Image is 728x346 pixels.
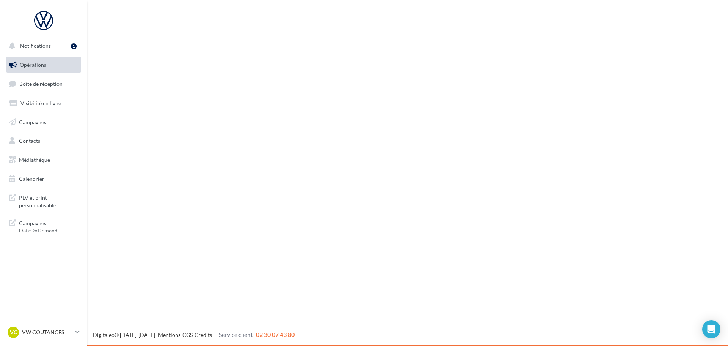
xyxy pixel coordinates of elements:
span: Visibilité en ligne [20,100,61,106]
a: VC VW COUTANCES [6,325,81,340]
span: Boîte de réception [19,81,63,87]
span: Notifications [20,43,51,49]
span: 02 30 07 43 80 [256,331,295,338]
a: Campagnes DataOnDemand [5,215,83,237]
span: Service client [219,331,253,338]
span: Campagnes DataOnDemand [19,218,78,234]
span: Contacts [19,137,40,144]
div: Open Intercom Messenger [702,320,720,338]
a: Mentions [158,332,180,338]
a: Campagnes [5,114,83,130]
a: Boîte de réception [5,76,83,92]
span: Campagnes [19,118,46,125]
span: Médiathèque [19,156,50,163]
span: © [DATE]-[DATE] - - - [93,332,295,338]
p: VW COUTANCES [22,329,72,336]
span: PLV et print personnalisable [19,193,78,209]
a: Digitaleo [93,332,115,338]
a: Calendrier [5,171,83,187]
span: VC [10,329,17,336]
a: Crédits [195,332,212,338]
button: Notifications 1 [5,38,80,54]
a: Médiathèque [5,152,83,168]
a: Opérations [5,57,83,73]
span: Calendrier [19,175,44,182]
div: 1 [71,43,77,49]
a: Contacts [5,133,83,149]
a: CGS [182,332,193,338]
a: Visibilité en ligne [5,95,83,111]
a: PLV et print personnalisable [5,190,83,212]
span: Opérations [20,62,46,68]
